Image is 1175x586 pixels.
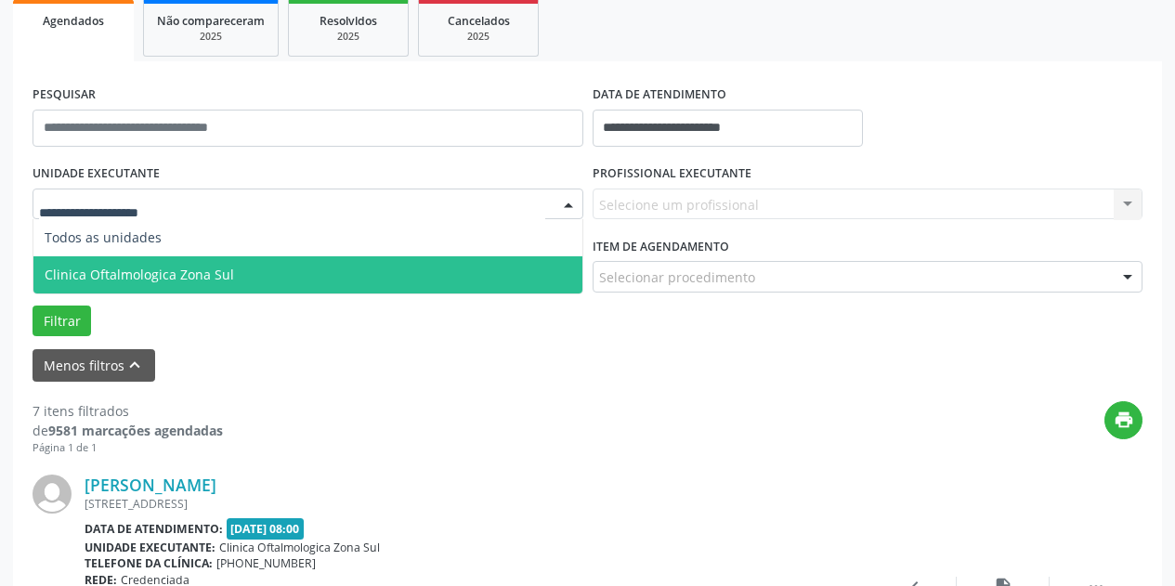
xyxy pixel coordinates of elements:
[227,518,305,540] span: [DATE] 08:00
[302,30,395,44] div: 2025
[1114,410,1134,430] i: print
[448,13,510,29] span: Cancelados
[124,355,145,375] i: keyboard_arrow_up
[593,232,729,261] label: Item de agendamento
[1104,401,1142,439] button: print
[33,401,223,421] div: 7 itens filtrados
[85,496,864,512] div: [STREET_ADDRESS]
[33,81,96,110] label: PESQUISAR
[45,266,234,283] span: Clinica Oftalmologica Zona Sul
[320,13,377,29] span: Resolvidos
[85,555,213,571] b: Telefone da clínica:
[33,160,160,189] label: UNIDADE EXECUTANTE
[33,475,72,514] img: img
[157,30,265,44] div: 2025
[432,30,525,44] div: 2025
[599,267,755,287] span: Selecionar procedimento
[48,422,223,439] strong: 9581 marcações agendadas
[33,306,91,337] button: Filtrar
[45,228,162,246] span: Todos as unidades
[85,521,223,537] b: Data de atendimento:
[33,421,223,440] div: de
[43,13,104,29] span: Agendados
[593,81,726,110] label: DATA DE ATENDIMENTO
[157,13,265,29] span: Não compareceram
[85,540,215,555] b: Unidade executante:
[33,440,223,456] div: Página 1 de 1
[219,540,380,555] span: Clinica Oftalmologica Zona Sul
[33,349,155,382] button: Menos filtroskeyboard_arrow_up
[593,160,751,189] label: PROFISSIONAL EXECUTANTE
[216,555,316,571] span: [PHONE_NUMBER]
[85,475,216,495] a: [PERSON_NAME]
